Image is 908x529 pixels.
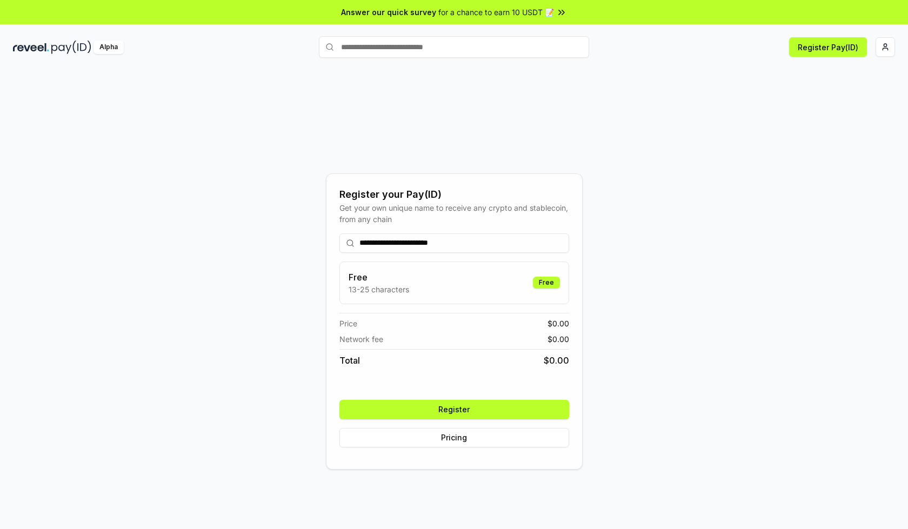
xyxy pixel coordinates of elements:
div: Get your own unique name to receive any crypto and stablecoin, from any chain [339,202,569,225]
span: $ 0.00 [548,333,569,345]
span: Network fee [339,333,383,345]
span: $ 0.00 [548,318,569,329]
span: for a chance to earn 10 USDT 📝 [438,6,554,18]
img: reveel_dark [13,41,49,54]
span: $ 0.00 [544,354,569,367]
button: Pricing [339,428,569,447]
div: Register your Pay(ID) [339,187,569,202]
span: Price [339,318,357,329]
img: pay_id [51,41,91,54]
span: Answer our quick survey [341,6,436,18]
span: Total [339,354,360,367]
div: Alpha [94,41,124,54]
button: Register Pay(ID) [789,37,867,57]
p: 13-25 characters [349,284,409,295]
h3: Free [349,271,409,284]
button: Register [339,400,569,419]
div: Free [533,277,560,289]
